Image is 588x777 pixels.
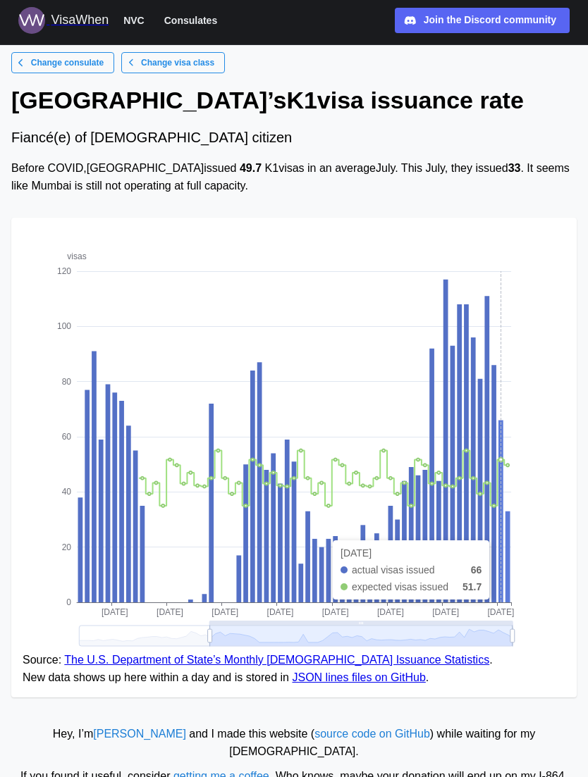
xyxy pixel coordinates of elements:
a: source code on GitHub [314,728,430,740]
text: 100 [57,321,71,331]
text: [DATE] [432,607,459,617]
text: [DATE] [377,607,404,617]
text: visas [67,251,86,261]
button: Consulates [158,11,223,30]
text: [DATE] [212,607,238,617]
text: [DATE] [322,607,349,617]
text: 0 [66,597,71,607]
a: JSON lines files on GitHub [292,671,425,683]
a: Logo for VisaWhen VisaWhen [18,7,109,34]
a: Change consulate [11,52,114,73]
text: 80 [62,376,72,386]
div: Before COVID, [GEOGRAPHIC_DATA] issued K1 visas in an average July . This July , they issued . It... [11,160,577,195]
span: Change consulate [31,53,104,73]
div: VisaWhen [51,11,109,30]
div: Fiancé(e) of [DEMOGRAPHIC_DATA] citizen [11,127,577,149]
text: 20 [62,542,72,552]
span: Change visa class [141,53,214,73]
a: Join the Discord community [395,8,570,33]
text: [DATE] [487,607,514,617]
text: 60 [62,432,72,442]
a: Change visa class [121,52,225,73]
text: [DATE] [157,607,183,617]
span: Consulates [164,12,217,29]
span: NVC [123,12,145,29]
h1: [GEOGRAPHIC_DATA] ’s K1 visa issuance rate [11,85,577,116]
strong: 49.7 [240,162,262,174]
text: [DATE] [267,607,294,617]
a: [PERSON_NAME] [93,728,186,740]
text: 120 [57,266,71,276]
text: [DATE] [102,607,128,617]
strong: 33 [508,162,521,174]
text: 40 [62,487,72,497]
a: The U.S. Department of State’s Monthly [DEMOGRAPHIC_DATA] Issuance Statistics [64,654,489,666]
div: Join the Discord community [424,13,556,28]
img: Logo for VisaWhen [18,7,45,34]
div: Hey, I’m and I made this website ( ) while waiting for my [DEMOGRAPHIC_DATA]. [7,726,581,761]
figcaption: Source: . New data shows up here within a day and is stored in . [23,652,565,687]
button: NVC [117,11,151,30]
